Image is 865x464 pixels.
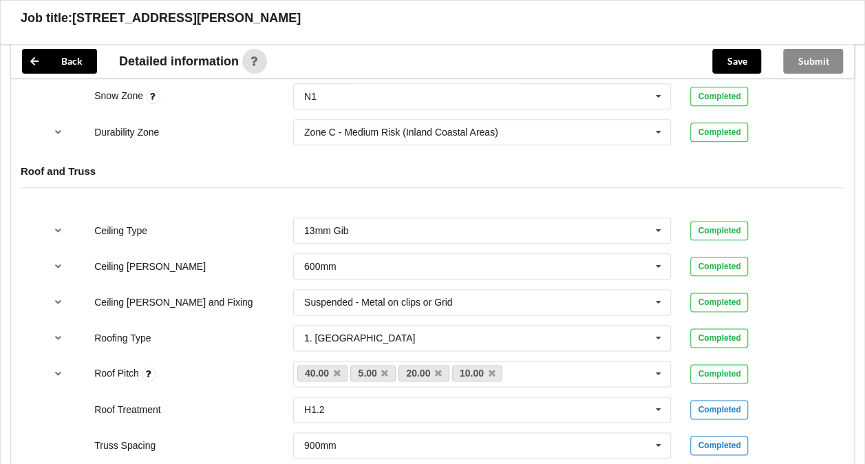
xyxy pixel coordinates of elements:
[304,333,415,343] div: 1. [GEOGRAPHIC_DATA]
[45,326,72,350] button: reference-toggle
[21,10,72,26] h3: Job title:
[690,87,748,106] div: Completed
[690,364,748,383] div: Completed
[690,436,748,455] div: Completed
[119,55,239,67] span: Detailed information
[21,165,844,178] h4: Roof and Truss
[94,90,146,101] label: Snow Zone
[94,368,141,379] label: Roof Pitch
[94,404,161,415] label: Roof Treatment
[45,120,72,145] button: reference-toggle
[690,257,748,276] div: Completed
[45,290,72,315] button: reference-toggle
[304,92,317,101] div: N1
[94,440,156,451] label: Truss Spacing
[304,297,453,307] div: Suspended - Metal on clips or Grid
[304,127,498,137] div: Zone C - Medium Risk (Inland Coastal Areas)
[94,225,147,236] label: Ceiling Type
[94,127,159,138] label: Durability Zone
[690,123,748,142] div: Completed
[45,218,72,243] button: reference-toggle
[690,328,748,348] div: Completed
[690,221,748,240] div: Completed
[304,405,325,414] div: H1.2
[304,441,337,450] div: 900mm
[297,365,348,381] a: 40.00
[690,293,748,312] div: Completed
[690,400,748,419] div: Completed
[94,297,253,308] label: Ceiling [PERSON_NAME] and Fixing
[94,333,151,344] label: Roofing Type
[72,10,301,26] h3: [STREET_ADDRESS][PERSON_NAME]
[398,365,449,381] a: 20.00
[304,262,337,271] div: 600mm
[304,226,349,235] div: 13mm Gib
[712,49,761,74] button: Save
[45,361,72,386] button: reference-toggle
[22,49,97,74] button: Back
[452,365,503,381] a: 10.00
[94,261,206,272] label: Ceiling [PERSON_NAME]
[350,365,396,381] a: 5.00
[45,254,72,279] button: reference-toggle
